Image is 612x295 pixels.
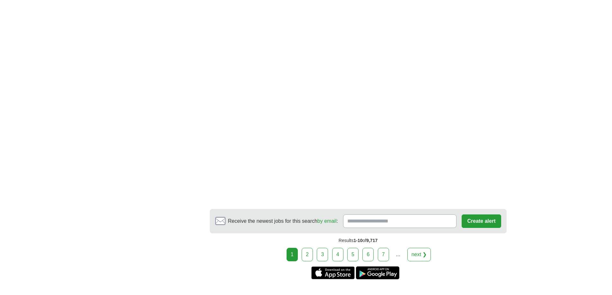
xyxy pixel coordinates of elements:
span: Receive the newest jobs for this search : [228,217,338,225]
a: 2 [302,248,313,261]
a: 3 [317,248,328,261]
a: 6 [362,248,374,261]
a: 7 [378,248,389,261]
a: Get the iPhone app [311,266,355,279]
span: 1-10 [353,238,362,243]
a: next ❯ [407,248,431,261]
a: by email [317,218,337,224]
a: Get the Android app [356,266,399,279]
span: 9,717 [366,238,377,243]
div: ... [392,248,404,261]
div: 1 [287,248,298,261]
button: Create alert [462,214,501,228]
a: 4 [332,248,343,261]
div: Results of [210,233,507,248]
a: 5 [347,248,359,261]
